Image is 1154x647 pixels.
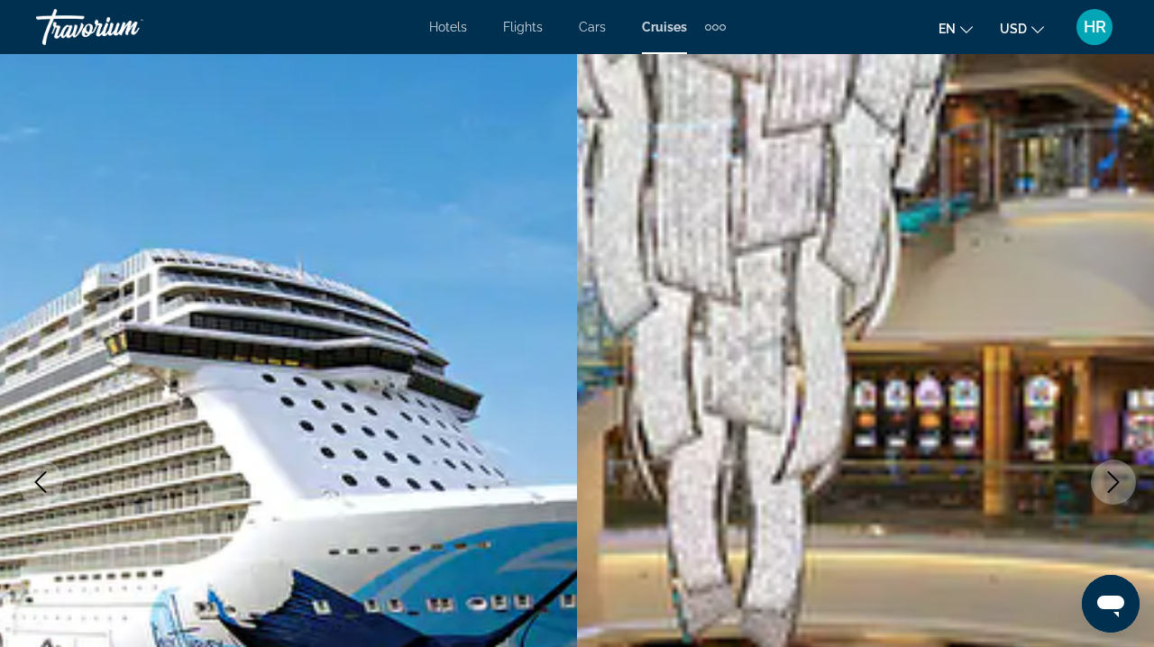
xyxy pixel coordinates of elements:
[579,20,606,34] a: Cars
[1091,460,1136,505] button: Next image
[1000,22,1027,36] span: USD
[1084,18,1106,36] span: HR
[939,22,956,36] span: en
[429,20,467,34] a: Hotels
[1000,15,1044,41] button: Change currency
[705,13,726,41] button: Extra navigation items
[642,20,687,34] a: Cruises
[18,460,63,505] button: Previous image
[36,4,216,50] a: Travorium
[939,15,973,41] button: Change language
[1071,8,1118,46] button: User Menu
[503,20,543,34] a: Flights
[1082,575,1140,633] iframe: Button to launch messaging window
